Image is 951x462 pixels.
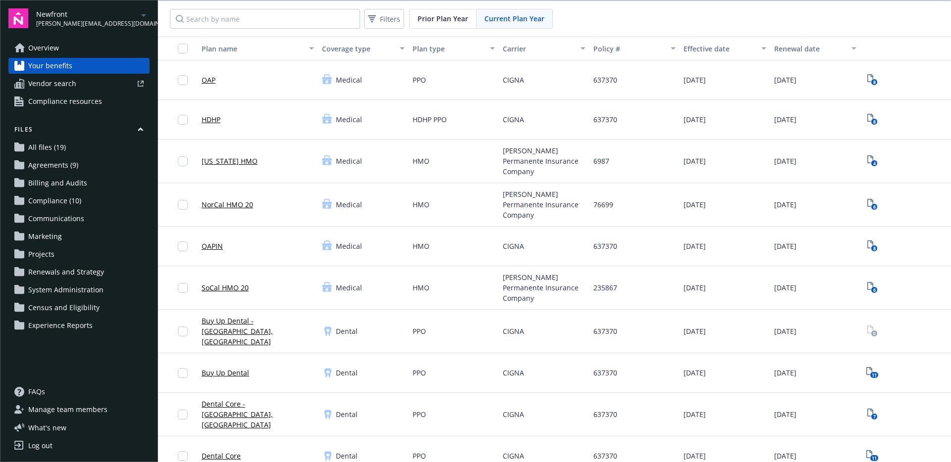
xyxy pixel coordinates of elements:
[864,238,880,254] a: View Plan Documents
[178,326,188,336] input: Toggle Row Selected
[8,282,150,298] a: System Administration
[503,145,585,177] span: [PERSON_NAME] Permanente Insurance Company
[8,76,150,92] a: Vendor search
[8,8,28,28] img: navigator-logo.svg
[873,79,875,86] text: 8
[864,280,880,296] a: View Plan Documents
[178,241,188,251] input: Toggle Row Selected
[864,197,880,213] span: View Plan Documents
[684,199,706,210] span: [DATE]
[202,399,314,430] a: Dental Core - [GEOGRAPHIC_DATA], [GEOGRAPHIC_DATA]
[28,193,81,209] span: Compliance (10)
[593,156,609,166] span: 6987
[178,451,188,461] input: Toggle Row Selected
[864,407,880,422] a: View Plan Documents
[8,402,150,417] a: Manage team members
[503,368,524,378] span: CIGNA
[336,156,362,166] span: Medical
[178,75,188,85] input: Toggle Row Selected
[8,211,150,227] a: Communications
[503,241,524,251] span: CIGNA
[503,272,585,303] span: [PERSON_NAME] Permanente Insurance Company
[178,156,188,166] input: Toggle Row Selected
[774,75,796,85] span: [DATE]
[336,368,358,378] span: Dental
[872,455,877,462] text: 11
[202,451,241,461] a: Dental Core
[8,229,150,244] a: Marketing
[178,44,188,53] input: Select all
[593,409,617,419] span: 637370
[593,368,617,378] span: 637370
[366,12,402,26] span: Filters
[499,37,589,60] button: Carrier
[8,264,150,280] a: Renewals and Strategy
[178,368,188,378] input: Toggle Row Selected
[873,160,875,167] text: 4
[593,451,617,461] span: 637370
[774,114,796,125] span: [DATE]
[593,241,617,251] span: 637370
[336,241,362,251] span: Medical
[318,37,409,60] button: Coverage type
[864,323,880,339] span: View Plan Documents
[8,422,82,433] button: What's new
[873,204,875,210] text: 6
[593,326,617,336] span: 637370
[593,44,665,54] div: Policy #
[336,75,362,85] span: Medical
[336,282,362,293] span: Medical
[28,438,53,454] div: Log out
[864,153,880,169] a: View Plan Documents
[178,410,188,419] input: Toggle Row Selected
[336,199,362,210] span: Medical
[28,422,66,433] span: What ' s new
[28,40,59,56] span: Overview
[202,316,314,347] a: Buy Up Dental - [GEOGRAPHIC_DATA], [GEOGRAPHIC_DATA]
[864,72,880,88] a: View Plan Documents
[413,114,447,125] span: HDHP PPO
[8,246,150,262] a: Projects
[503,44,575,54] div: Carrier
[593,114,617,125] span: 637370
[380,14,400,24] span: Filters
[413,75,426,85] span: PPO
[28,229,62,244] span: Marketing
[8,384,150,400] a: FAQs
[774,282,796,293] span: [DATE]
[503,326,524,336] span: CIGNA
[138,9,150,21] a: arrowDropDown
[336,326,358,336] span: Dental
[774,409,796,419] span: [DATE]
[28,246,54,262] span: Projects
[202,156,258,166] a: [US_STATE] HMO
[28,264,104,280] span: Renewals and Strategy
[28,175,87,191] span: Billing and Audits
[36,19,138,28] span: [PERSON_NAME][EMAIL_ADDRESS][DOMAIN_NAME]
[28,157,78,173] span: Agreements (9)
[684,326,706,336] span: [DATE]
[864,112,880,128] a: View Plan Documents
[413,282,429,293] span: HMO
[503,409,524,419] span: CIGNA
[413,199,429,210] span: HMO
[413,451,426,461] span: PPO
[202,114,220,125] a: HDHP
[684,409,706,419] span: [DATE]
[684,156,706,166] span: [DATE]
[8,125,150,138] button: Files
[873,287,875,293] text: 6
[774,451,796,461] span: [DATE]
[36,8,150,28] button: Newfront[PERSON_NAME][EMAIL_ADDRESS][DOMAIN_NAME]arrowDropDown
[413,326,426,336] span: PPO
[202,241,223,251] a: OAPIN
[170,9,360,29] input: Search by name
[28,93,102,109] span: Compliance resources
[28,318,93,333] span: Experience Reports
[28,282,104,298] span: System Administration
[684,241,706,251] span: [DATE]
[28,76,76,92] span: Vendor search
